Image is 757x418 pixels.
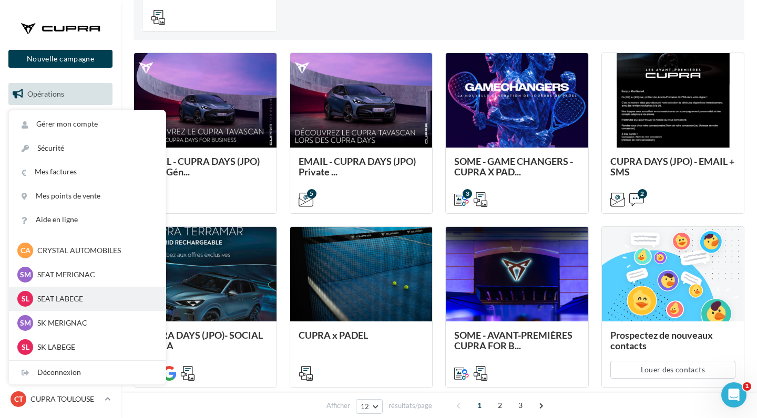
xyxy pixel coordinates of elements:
p: SEAT MERIGNAC [37,269,153,280]
a: Mes factures [9,160,166,184]
button: 12 [356,399,383,414]
span: CT [14,394,23,404]
span: 12 [361,402,370,411]
a: Médiathèque [6,214,115,236]
button: Louer des contacts [610,361,736,379]
p: SEAT LABEGE [37,294,153,304]
a: Mes points de vente [9,184,166,208]
span: 3 [512,397,529,414]
iframe: Intercom live chat [721,382,746,407]
span: Prospectez de nouveaux contacts [610,329,713,351]
a: Campagnes [6,162,115,184]
span: CUPRA x PADEL [299,329,368,341]
span: SL [22,294,29,304]
p: CUPRA TOULOUSE [30,394,100,404]
span: 2 [492,397,508,414]
a: Sécurité [9,137,166,160]
span: EMAIL - CUPRA DAYS (JPO) Private ... [299,155,416,177]
span: 1 [471,397,488,414]
a: Visibilité en ligne [6,136,115,158]
a: Campagnes DataOnDemand [6,301,115,332]
p: SK MERIGNAC [37,318,153,328]
span: SM [20,269,31,280]
span: résultats/page [388,401,432,411]
p: CRYSTAL AUTOMOBILES [37,245,153,256]
span: SL [22,342,29,352]
span: Afficher [326,401,350,411]
a: CT CUPRA TOULOUSE [8,389,112,409]
span: SOME - GAME CHANGERS - CUPRA X PAD... [454,155,573,177]
div: 5 [307,189,316,198]
span: EMAIL - CUPRA DAYS (JPO) Fleet Gén... [142,155,260,177]
button: Nouvelle campagne [8,50,112,68]
div: Déconnexion [9,361,166,384]
a: PLV et print personnalisable [6,267,115,298]
p: SK LABEGE [37,342,153,352]
span: CUPRA DAYS (JPO) - EMAIL + SMS [610,155,734,177]
a: Opérations [6,83,115,105]
div: 2 [638,189,647,198]
a: Gérer mon compte [9,112,166,136]
span: SOME - AVANT-PREMIÈRES CUPRA FOR B... [454,329,572,351]
span: CUPRA DAYS (JPO)- SOCIAL MEDIA [142,329,263,351]
a: Calendrier [6,241,115,263]
a: Aide en ligne [9,208,166,232]
div: 3 [463,189,472,198]
span: 1 [743,382,751,391]
a: Contacts [6,189,115,211]
span: Opérations [27,89,64,98]
span: SM [20,318,31,328]
a: Boîte de réception [6,109,115,132]
span: CA [21,245,30,256]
